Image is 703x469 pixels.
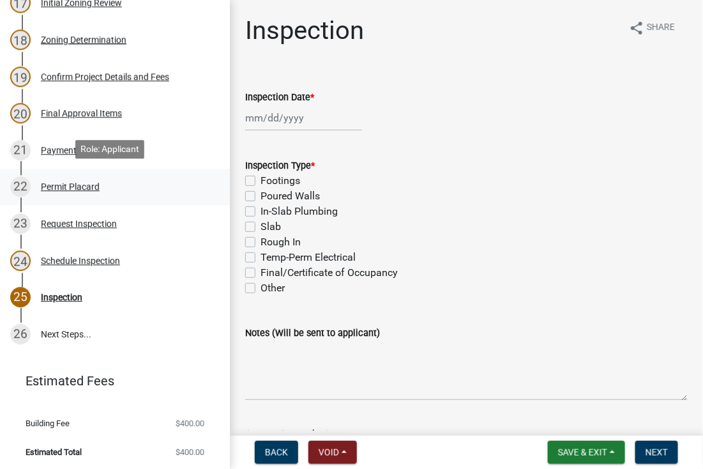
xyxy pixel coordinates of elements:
[176,448,204,456] span: $400.00
[261,265,398,281] label: Final/Certificate of Occupancy
[619,15,685,40] button: shareShare
[245,430,329,439] label: Approve Inspection
[261,250,356,265] label: Temp-Perm Electrical
[41,182,100,191] div: Permit Placard
[245,105,362,131] input: mm/dd/yyyy
[41,72,169,81] div: Confirm Project Details and Fees
[41,256,120,265] div: Schedule Inspection
[261,281,285,296] label: Other
[10,368,209,394] a: Estimated Fees
[261,235,301,250] label: Rough In
[75,140,144,158] div: Role: Applicant
[10,324,31,344] div: 26
[646,447,668,457] span: Next
[548,441,625,464] button: Save & Exit
[10,250,31,271] div: 24
[10,213,31,234] div: 23
[41,293,82,302] div: Inspection
[647,20,675,36] span: Share
[255,441,298,464] button: Back
[41,219,117,228] div: Request Inspection
[261,173,300,188] label: Footings
[629,20,644,36] i: share
[635,441,678,464] button: Next
[10,287,31,307] div: 25
[245,93,314,102] label: Inspection Date
[41,35,126,44] div: Zoning Determination
[265,447,288,457] span: Back
[10,103,31,123] div: 20
[10,29,31,50] div: 18
[41,146,77,155] div: Payment
[10,66,31,87] div: 19
[26,448,82,456] span: Estimated Total
[261,188,320,204] label: Poured Walls
[10,176,31,197] div: 22
[176,419,204,427] span: $400.00
[319,447,339,457] span: Void
[558,447,607,457] span: Save & Exit
[245,162,315,171] label: Inspection Type
[26,419,70,427] span: Building Fee
[261,219,281,235] label: Slab
[41,109,122,118] div: Final Approval Items
[308,441,357,464] button: Void
[245,329,380,338] label: Notes (Will be sent to applicant)
[245,15,364,46] h1: Inspection
[261,204,338,219] label: In-Slab Plumbing
[10,140,31,160] div: 21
